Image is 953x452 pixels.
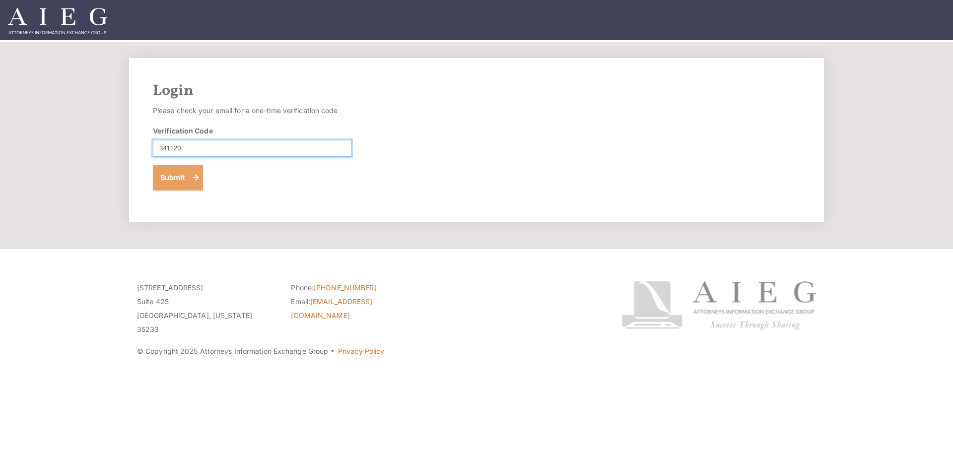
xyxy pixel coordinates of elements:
[291,281,430,295] li: Phone:
[153,165,203,191] button: Submit
[314,283,376,292] a: [PHONE_NUMBER]
[153,104,351,118] p: Please check your email for a one-time verification code
[8,8,107,34] img: Attorneys Information Exchange Group
[291,295,430,323] li: Email:
[330,351,335,356] span: ·
[153,82,800,100] h2: Login
[621,281,816,330] img: Attorneys Information Exchange Group logo
[338,347,384,355] a: Privacy Policy
[137,281,276,336] p: [STREET_ADDRESS] Suite 425 [GEOGRAPHIC_DATA], [US_STATE] 35233
[137,344,584,358] p: © Copyright 2025 Attorneys Information Exchange Group
[291,297,372,320] a: [EMAIL_ADDRESS][DOMAIN_NAME]
[153,126,213,136] label: Verification Code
